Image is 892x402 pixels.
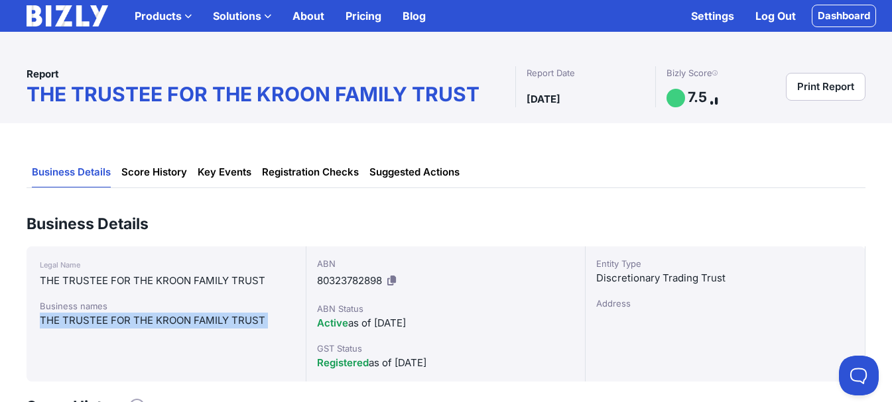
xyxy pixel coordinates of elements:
[596,257,854,270] div: Entity Type
[745,3,806,29] a: Log Out
[317,257,575,270] div: ABN
[317,317,348,329] span: Active
[317,342,575,355] div: GST Status
[839,356,879,395] iframe: Toggle Customer Support
[392,3,436,29] a: Blog
[596,297,854,310] div: Address
[317,274,382,287] span: 80323782898
[786,73,865,101] a: Print Report
[812,5,876,27] a: Dashboard
[317,355,575,371] div: as of [DATE]
[667,66,728,79] div: Bizly Score
[202,3,282,29] label: Solutions
[32,158,111,187] a: Business Details
[40,299,292,313] div: Business names
[124,3,202,29] label: Products
[40,273,292,289] div: THE TRUSTEE FOR THE KROON FAMILY TRUST
[27,66,515,82] div: Report
[369,158,460,187] a: Suggested Actions
[317,356,369,369] span: Registered
[40,257,292,273] div: Legal Name
[335,3,392,29] a: Pricing
[317,315,575,331] div: as of [DATE]
[27,82,515,107] h1: THE TRUSTEE FOR THE KROON FAMILY TRUST
[262,158,359,187] a: Registration Checks
[40,313,292,328] div: THE TRUSTEE FOR THE KROON FAMILY TRUST
[527,66,645,79] div: Report Date
[317,302,575,315] div: ABN Status
[680,3,745,29] a: Settings
[198,158,251,187] a: Key Events
[527,91,645,107] div: [DATE]
[27,215,865,234] h2: Business Details
[688,89,707,106] h1: 7.5
[282,3,335,29] a: About
[121,158,187,187] a: Score History
[596,270,854,286] div: Discretionary Trading Trust
[27,5,108,26] img: bizly_logo_white.svg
